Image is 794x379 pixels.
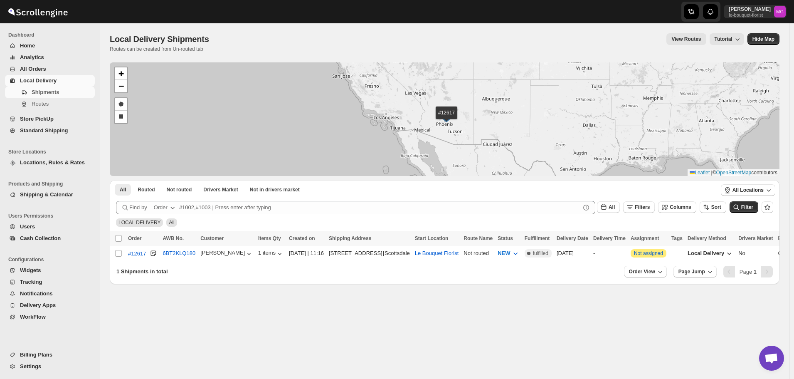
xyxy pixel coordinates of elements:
span: Analytics [20,54,44,60]
button: Columns [658,201,696,213]
span: Find by [129,203,147,212]
span: Created on [289,235,315,241]
span: All Orders [20,66,46,72]
button: Order View [624,266,667,277]
span: Start Location [415,235,449,241]
span: fulfilled [533,250,548,257]
div: No [738,249,773,258]
span: Local Delivery [20,77,57,84]
span: Hide Map [752,36,774,42]
input: #1002,#1003 | Press enter after typing [179,201,580,214]
span: Store PickUp [20,116,54,122]
span: Standard Shipping [20,127,68,134]
div: © contributors [688,169,779,176]
div: [DATE] [557,249,588,258]
button: All Locations [721,184,775,196]
span: Products and Shipping [8,181,96,187]
button: Locations, Rules & Rates [5,157,95,168]
span: Delivery Time [593,235,626,241]
a: Leaflet [690,170,710,176]
button: 1 items [258,250,284,258]
button: Tracking [5,276,95,288]
span: Routes [32,101,49,107]
span: Billing Plans [20,352,52,358]
span: Melody Gluth [774,6,786,17]
span: All [609,204,615,210]
p: le-bouquet-florist [729,12,771,17]
button: User menu [724,5,787,18]
span: Settings [20,363,41,369]
span: Columns [670,204,691,210]
button: All [597,201,620,213]
button: Settings [5,361,95,372]
button: [PERSON_NAME] [200,250,253,258]
span: NEW [498,250,510,256]
span: Sort [711,204,721,210]
span: All [169,220,174,225]
div: Order [154,203,168,212]
span: Locations, Rules & Rates [20,159,85,166]
button: Page Jump [673,266,717,277]
span: Cash Collection [20,235,61,241]
span: Dashboard [8,32,96,38]
button: Map action label [747,33,779,45]
button: Shipments [5,87,95,98]
span: AWB No. [163,235,184,241]
span: Filters [635,204,650,210]
button: Order [149,201,182,214]
button: Routes [5,98,95,110]
span: Drivers Market [203,186,238,193]
button: Billing Plans [5,349,95,361]
button: #12617 [128,249,146,258]
span: | [711,170,713,176]
button: Local Delivery [683,247,738,260]
span: Notifications [20,290,53,297]
span: Tracking [20,279,42,285]
span: Local Delivery [688,250,724,256]
nav: Pagination [723,266,773,277]
span: All Locations [732,187,764,193]
span: Home [20,42,35,49]
div: [STREET_ADDRESS] [329,249,382,258]
button: Le Bouquet Florist [415,250,459,256]
button: Claimable [198,184,243,196]
div: #12617 [128,250,146,257]
div: - [593,249,626,258]
button: Un-claimable [245,184,305,196]
span: Items Qty [258,235,281,241]
div: Open chat [759,346,784,371]
button: Analytics [5,52,95,63]
button: 6BT2KLQ180 [163,250,195,256]
span: − [118,81,124,91]
span: Assignment [631,235,659,241]
span: Tutorial [715,36,732,42]
img: Marker [440,113,453,122]
button: Filter [730,201,758,213]
p: [PERSON_NAME] [729,6,771,12]
span: Routed [138,186,155,193]
span: Route Name [464,235,493,241]
a: OpenStreetMap [716,170,752,176]
span: View Routes [671,36,701,42]
span: Store Locations [8,149,96,155]
span: Shipping & Calendar [20,191,73,198]
span: + [118,68,124,79]
span: Not in drivers market [250,186,300,193]
button: All Orders [5,63,95,75]
span: Order [128,235,142,241]
span: LOCAL DELIVERY [118,220,160,225]
button: Delivery Apps [5,300,95,311]
button: Tutorial [710,33,744,45]
button: Sort [700,201,726,213]
button: view route [666,33,706,45]
div: Not routed [464,249,493,258]
button: NEW [493,247,524,260]
a: Zoom out [115,80,127,92]
button: Home [5,40,95,52]
span: Delivery Method [688,235,726,241]
span: Filter [741,204,753,210]
span: Widgets [20,267,41,273]
button: Shipping & Calendar [5,189,95,201]
span: Status [498,235,513,241]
